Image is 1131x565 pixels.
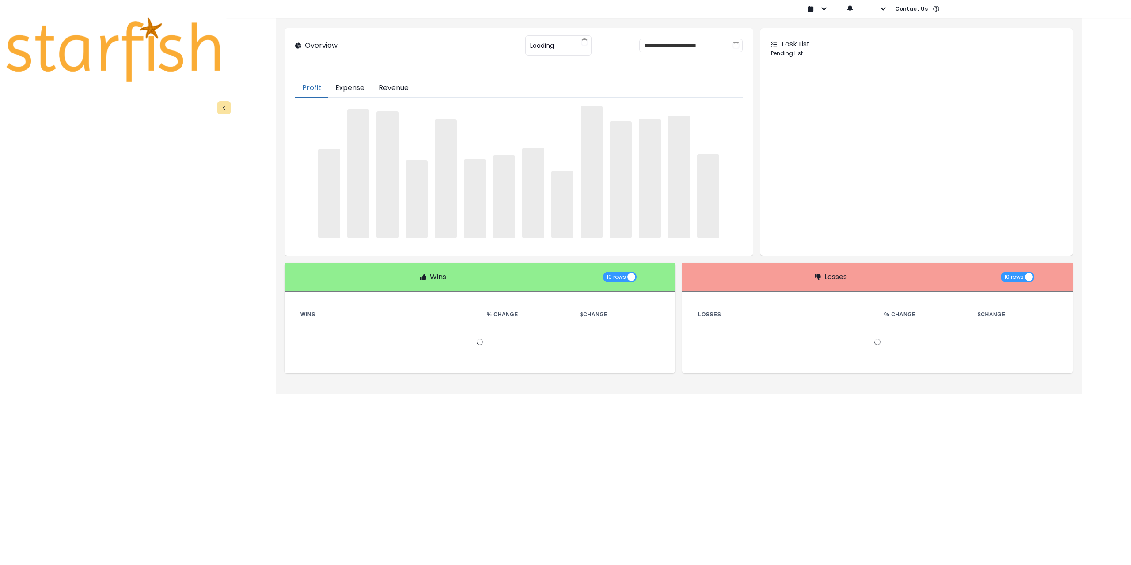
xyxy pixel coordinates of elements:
th: % Change [877,309,971,320]
span: ‌ [464,159,486,238]
th: $ Change [971,309,1064,320]
span: ‌ [435,119,457,238]
span: ‌ [318,149,340,238]
p: Overview [305,40,338,51]
span: ‌ [551,171,573,238]
th: % Change [480,309,573,320]
p: Pending List [771,49,1062,57]
button: Expense [328,79,372,98]
p: Task List [781,39,810,49]
span: ‌ [697,154,719,238]
th: Wins [293,309,480,320]
p: Losses [824,272,847,282]
span: ‌ [522,148,544,238]
span: ‌ [668,116,690,238]
button: Profit [295,79,328,98]
span: ‌ [639,119,661,238]
span: ‌ [376,111,399,238]
p: Wins [430,272,446,282]
th: $ Change [573,309,666,320]
span: 10 rows [1004,272,1024,282]
button: Revenue [372,79,416,98]
span: ‌ [406,160,428,238]
span: Loading [530,36,554,55]
span: 10 rows [607,272,626,282]
span: ‌ [493,155,515,238]
span: ‌ [610,121,632,238]
span: ‌ [347,109,369,238]
span: ‌ [581,106,603,238]
th: Losses [691,309,877,320]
